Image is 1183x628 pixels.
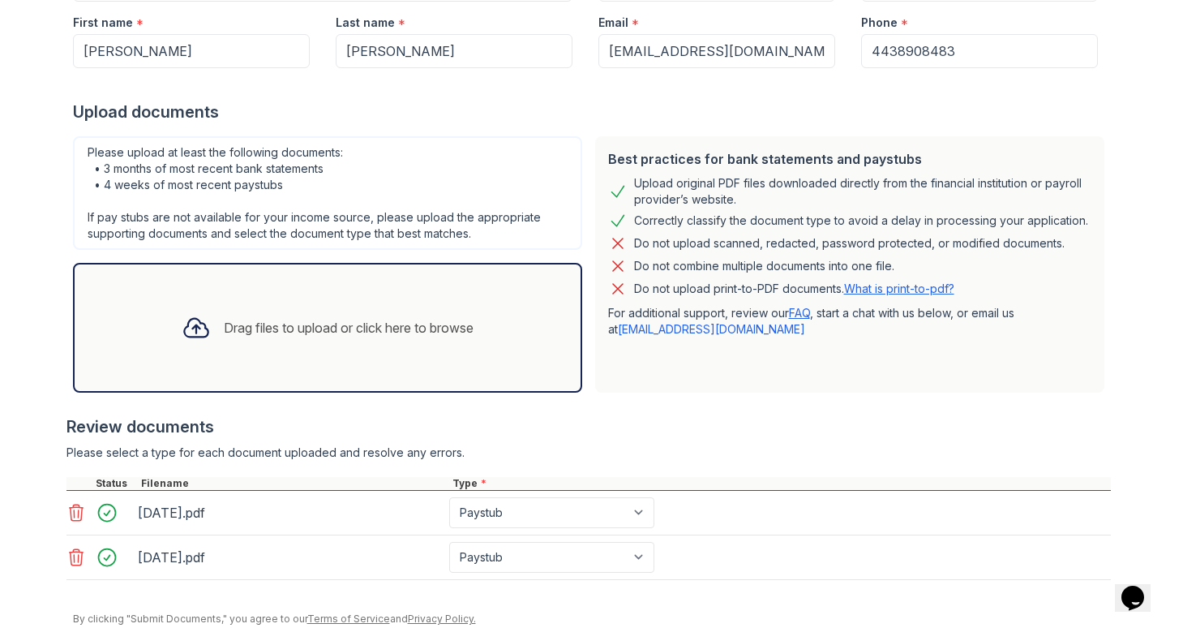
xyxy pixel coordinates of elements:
[634,234,1065,253] div: Do not upload scanned, redacted, password protected, or modified documents.
[634,281,954,297] p: Do not upload print-to-PDF documents.
[92,477,138,490] div: Status
[66,415,1111,438] div: Review documents
[73,15,133,31] label: First name
[1115,563,1167,612] iframe: chat widget
[634,256,894,276] div: Do not combine multiple documents into one file.
[608,305,1091,338] p: For additional support, review our , start a chat with us below, or email us at
[618,322,805,336] a: [EMAIL_ADDRESS][DOMAIN_NAME]
[844,282,954,295] a: What is print-to-pdf?
[138,544,443,570] div: [DATE].pdf
[861,15,898,31] label: Phone
[634,211,1088,230] div: Correctly classify the document type to avoid a delay in processing your application.
[408,613,476,625] a: Privacy Policy.
[138,500,443,526] div: [DATE].pdf
[608,149,1091,169] div: Best practices for bank statements and paystubs
[73,136,582,250] div: Please upload at least the following documents: • 3 months of most recent bank statements • 4 wee...
[336,15,395,31] label: Last name
[789,306,810,320] a: FAQ
[449,477,1111,490] div: Type
[73,613,1111,626] div: By clicking "Submit Documents," you agree to our and
[73,101,1111,123] div: Upload documents
[634,175,1091,208] div: Upload original PDF files downloaded directly from the financial institution or payroll provider’...
[66,445,1111,461] div: Please select a type for each document uploaded and resolve any errors.
[138,477,449,490] div: Filename
[224,318,474,338] div: Drag files to upload or click here to browse
[598,15,628,31] label: Email
[307,613,390,625] a: Terms of Service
